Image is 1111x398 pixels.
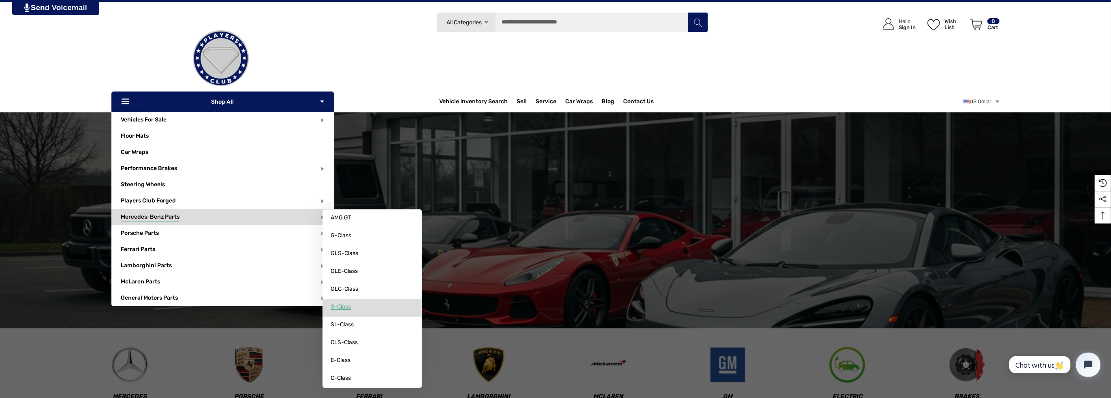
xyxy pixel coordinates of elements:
span: Porsche Parts [121,230,159,238]
a: McLaren Parts [121,278,160,285]
span: Mercedes-Benz Parts [121,213,179,222]
img: PjwhLS0gR2VuZXJhdG9yOiBHcmF2aXQuaW8gLS0+PHN2ZyB4bWxucz0iaHR0cDovL3d3dy53My5vcmcvMjAwMC9zdmciIHhtb... [24,3,30,12]
a: Sell [517,94,536,110]
span: G-Class [331,232,351,239]
svg: Icon Arrow Down [319,99,325,104]
span: CLS-Class [331,339,358,346]
svg: Wish List [927,19,940,30]
span: Lamborghini Parts [121,262,172,271]
span: Players Club Forged [121,197,176,206]
button: Search [688,12,708,32]
span: Steering Wheels [121,181,165,190]
svg: Recently Viewed [1099,179,1107,187]
span: S-Class [331,303,351,311]
a: Contact Us [623,98,654,107]
a: General Motors Parts [121,294,178,301]
span: GLS-Class [331,250,358,257]
svg: Top [1095,211,1111,219]
span: Performance Brakes [121,165,177,174]
a: Players Club Forged [121,197,176,204]
a: Floor Mats [121,128,334,144]
span: McLaren Parts [121,278,160,287]
span: Floor Mats [121,132,149,141]
svg: Review Your Cart [970,19,983,30]
a: Porsche Parts [121,230,159,236]
a: Car Wraps [565,94,602,110]
a: Blog [602,98,614,107]
span: C-Class [331,375,351,382]
a: Performance Brakes [121,165,177,172]
span: General Motors Parts [121,294,178,303]
span: Car Wraps [565,98,593,107]
p: 0 [987,18,1000,24]
span: AMG GT [331,214,351,221]
p: Hello [899,18,916,24]
svg: Icon Line [120,97,132,106]
span: GLC-Class [331,285,358,293]
a: Service [536,98,556,107]
a: Lamborghini Parts [121,262,172,269]
span: E-Class [331,357,350,364]
span: GLE-Class [331,268,358,275]
span: Vehicles For Sale [121,116,167,125]
iframe: Tidio Chat [1000,346,1107,384]
p: Cart [987,24,1000,30]
a: USD [963,94,1000,110]
p: Sign In [899,24,916,30]
svg: Social Media [1099,195,1107,203]
a: Vehicle Inventory Search [439,98,508,107]
a: Ferrari Parts [121,246,155,253]
span: Ferrari Parts [121,246,155,255]
span: Car Wraps [121,149,148,157]
p: Wish List [944,18,966,30]
span: All Categories [447,19,482,26]
svg: Icon User Account [883,18,894,30]
img: Players Club | Cars For Sale [180,18,261,99]
span: SL-Class [331,321,354,328]
span: Sell [517,98,527,107]
a: Vehicles For Sale [121,116,167,123]
svg: Icon Arrow Down [483,19,489,26]
a: Car Wraps [121,144,334,160]
a: Mercedes-Benz Parts [121,213,179,220]
p: Shop All [111,92,334,112]
a: Cart with 0 items [967,10,1000,42]
a: All Categories Icon Arrow Down Icon Arrow Up [437,12,496,32]
a: Steering Wheels [121,177,334,193]
a: Wish List Wish List [924,10,967,38]
a: Sign in [874,10,920,38]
